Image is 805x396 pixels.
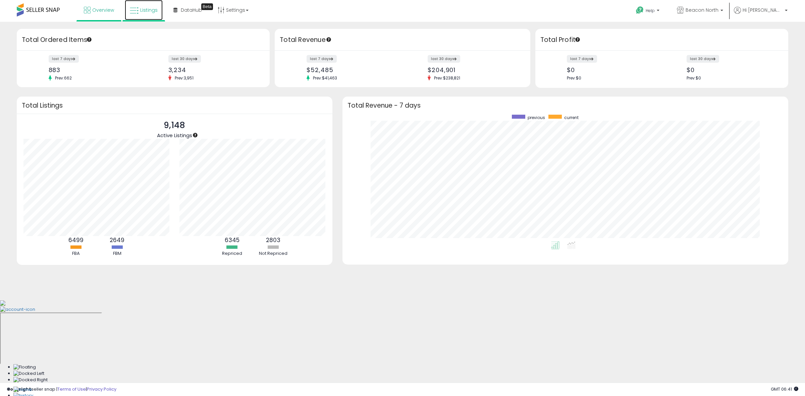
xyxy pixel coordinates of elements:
[743,7,783,13] span: Hi [PERSON_NAME]
[253,250,293,257] div: Not Repriced
[52,75,75,81] span: Prev: 662
[157,132,192,139] span: Active Listings
[168,66,258,73] div: 3,234
[266,236,280,244] b: 2803
[567,66,657,73] div: $0
[646,8,655,13] span: Help
[110,236,124,244] b: 2649
[157,119,192,132] p: 9,148
[13,377,48,383] img: Docked Right
[540,35,783,45] h3: Total Profit
[686,7,718,13] span: Beacon North
[280,35,525,45] h3: Total Revenue
[225,236,239,244] b: 6345
[528,115,545,120] span: previous
[201,3,213,10] div: Tooltip anchor
[140,7,158,13] span: Listings
[13,371,44,377] img: Docked Left
[168,55,201,63] label: last 30 days
[13,364,36,371] img: Floating
[428,55,460,63] label: last 30 days
[575,37,581,43] div: Tooltip anchor
[22,103,327,108] h3: Total Listings
[13,387,32,393] img: Home
[307,66,397,73] div: $52,485
[687,66,776,73] div: $0
[631,1,666,22] a: Help
[428,66,519,73] div: $204,901
[49,66,139,73] div: 883
[687,75,701,81] span: Prev: $0
[22,35,265,45] h3: Total Ordered Items
[307,55,337,63] label: last 7 days
[171,75,197,81] span: Prev: 3,951
[86,37,92,43] div: Tooltip anchor
[636,6,644,14] i: Get Help
[97,250,137,257] div: FBM
[347,103,783,108] h3: Total Revenue - 7 days
[431,75,464,81] span: Prev: $238,821
[567,75,581,81] span: Prev: $0
[181,7,202,13] span: DataHub
[687,55,719,63] label: last 30 days
[68,236,84,244] b: 6499
[567,55,597,63] label: last 7 days
[56,250,96,257] div: FBA
[192,132,198,138] div: Tooltip anchor
[92,7,114,13] span: Overview
[326,37,332,43] div: Tooltip anchor
[49,55,79,63] label: last 7 days
[212,250,252,257] div: Repriced
[734,7,788,22] a: Hi [PERSON_NAME]
[310,75,340,81] span: Prev: $41,463
[564,115,579,120] span: current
